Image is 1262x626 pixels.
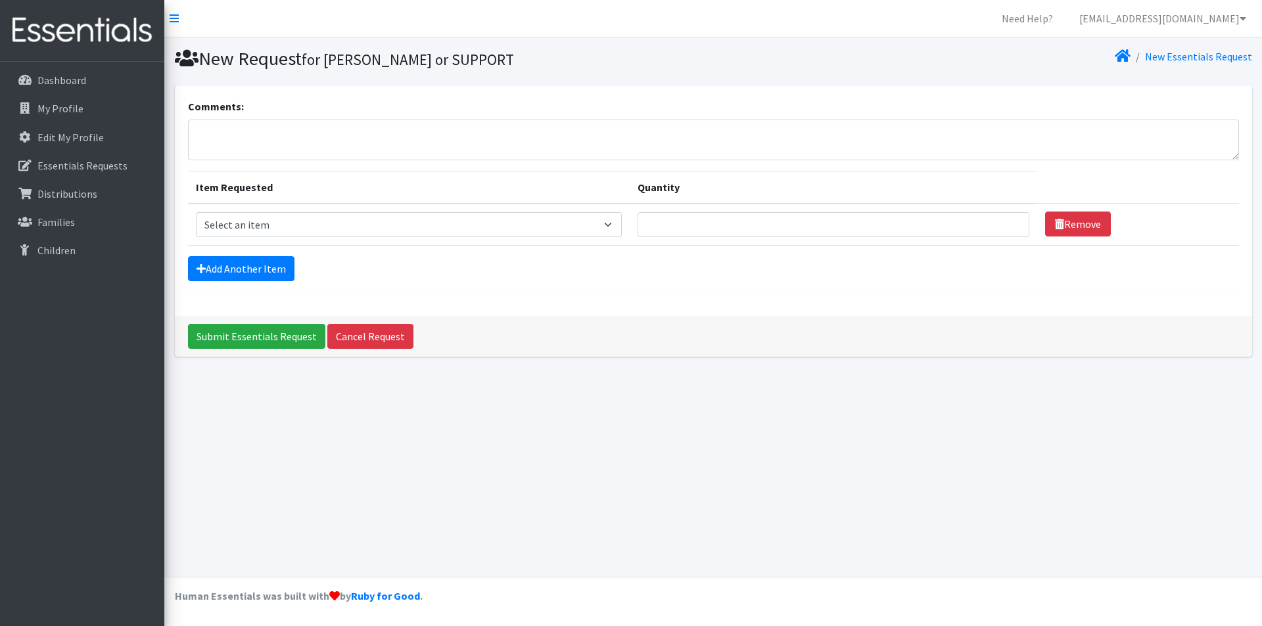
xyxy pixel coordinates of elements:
a: [EMAIL_ADDRESS][DOMAIN_NAME] [1069,5,1257,32]
p: Edit My Profile [37,131,104,144]
strong: Human Essentials was built with by . [175,589,423,602]
a: Remove [1045,212,1111,236]
a: Distributions [5,181,159,207]
a: Ruby for Good [351,589,420,602]
th: Item Requested [188,171,630,204]
a: Children [5,237,159,263]
p: Dashboard [37,74,86,87]
a: Need Help? [991,5,1063,32]
a: Families [5,209,159,235]
a: My Profile [5,95,159,122]
p: Children [37,244,76,257]
img: HumanEssentials [5,9,159,53]
a: Dashboard [5,67,159,93]
p: Distributions [37,187,97,200]
th: Quantity [630,171,1037,204]
p: My Profile [37,102,83,115]
a: Cancel Request [327,324,413,349]
small: for [PERSON_NAME] or SUPPORT [302,50,514,69]
a: Edit My Profile [5,124,159,150]
p: Families [37,215,75,229]
a: Essentials Requests [5,152,159,179]
input: Submit Essentials Request [188,324,325,349]
h1: New Request [175,47,709,70]
p: Essentials Requests [37,159,128,172]
a: Add Another Item [188,256,294,281]
a: New Essentials Request [1145,50,1252,63]
label: Comments: [188,99,244,114]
